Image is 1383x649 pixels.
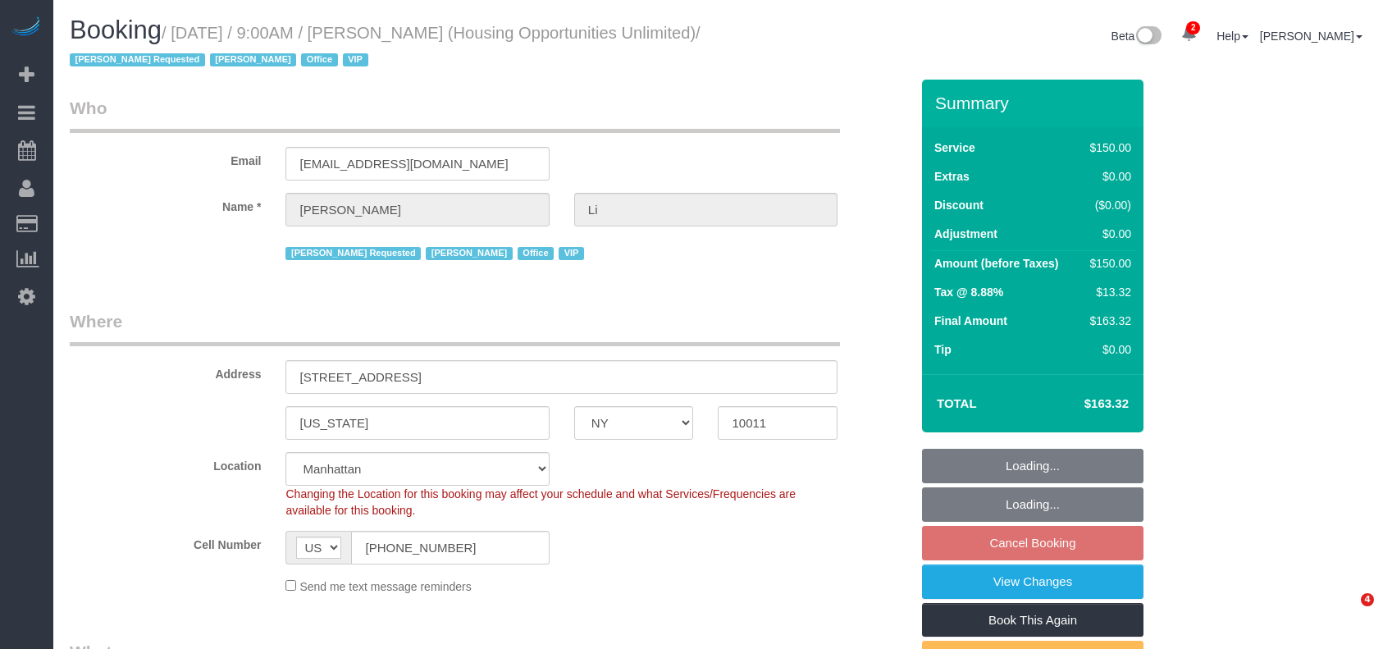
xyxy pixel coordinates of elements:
a: [PERSON_NAME] [1260,30,1362,43]
label: Extras [934,168,970,185]
legend: Who [70,96,840,133]
label: Cell Number [57,531,273,553]
div: $163.32 [1084,313,1131,329]
label: Name * [57,193,273,215]
span: Changing the Location for this booking may affect your schedule and what Services/Frequencies are... [285,487,796,517]
span: / [70,24,701,70]
a: View Changes [922,564,1143,599]
input: Last Name [574,193,838,226]
span: [PERSON_NAME] [210,53,296,66]
span: [PERSON_NAME] Requested [70,53,205,66]
label: Adjustment [934,226,997,242]
input: Email [285,147,549,181]
small: / [DATE] / 9:00AM / [PERSON_NAME] (Housing Opportunities Unlimited) [70,24,701,70]
span: [PERSON_NAME] [426,247,512,260]
span: [PERSON_NAME] Requested [285,247,421,260]
span: 4 [1361,593,1374,606]
iframe: Intercom live chat [1327,593,1367,633]
span: Booking [70,16,162,44]
img: New interface [1134,26,1162,48]
label: Email [57,147,273,169]
span: Office [518,247,554,260]
label: Amount (before Taxes) [934,255,1058,272]
div: $150.00 [1084,255,1131,272]
label: Tip [934,341,952,358]
div: $0.00 [1084,341,1131,358]
a: Book This Again [922,603,1143,638]
label: Final Amount [934,313,1007,329]
span: VIP [343,53,368,66]
div: $0.00 [1084,226,1131,242]
label: Discount [934,197,984,213]
input: First Name [285,193,549,226]
div: ($0.00) [1084,197,1131,213]
label: Address [57,360,273,382]
a: Beta [1111,30,1162,43]
legend: Where [70,309,840,346]
input: Cell Number [351,531,549,564]
a: 2 [1173,16,1205,53]
a: Help [1216,30,1248,43]
input: City [285,406,549,440]
label: Location [57,452,273,474]
strong: Total [937,396,977,410]
div: $150.00 [1084,139,1131,156]
div: $0.00 [1084,168,1131,185]
span: 2 [1186,21,1200,34]
span: VIP [559,247,584,260]
span: Send me text message reminders [299,580,471,593]
div: $13.32 [1084,284,1131,300]
span: Office [301,53,337,66]
img: Automaid Logo [10,16,43,39]
h4: $163.32 [1035,397,1129,411]
label: Tax @ 8.88% [934,284,1003,300]
input: Zip Code [718,406,838,440]
label: Service [934,139,975,156]
h3: Summary [935,94,1135,112]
